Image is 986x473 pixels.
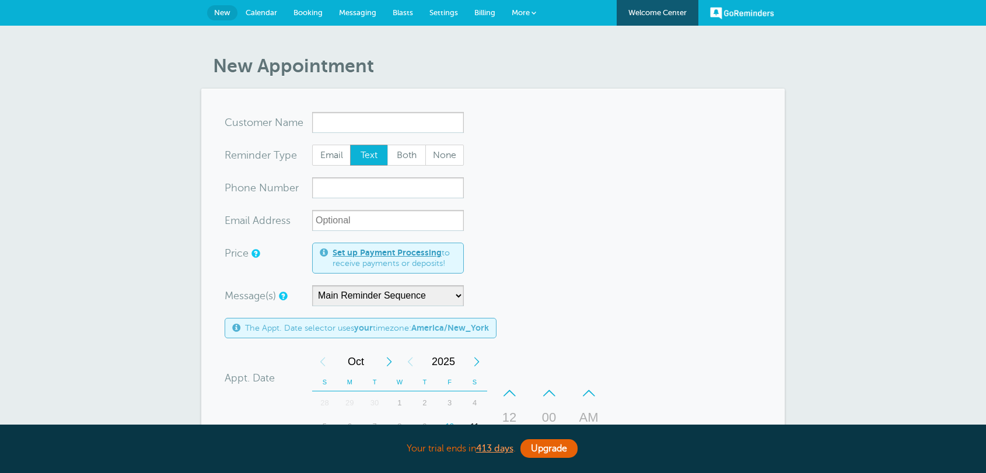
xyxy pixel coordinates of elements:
[495,406,523,429] div: 12
[225,248,249,258] label: Price
[333,350,379,373] span: October
[387,373,412,391] th: W
[476,443,513,454] a: 413 days
[939,426,974,461] iframe: Resource center
[312,391,337,415] div: Sunday, September 28
[333,248,442,257] a: Set up Payment Processing
[400,350,421,373] div: Previous Year
[225,290,276,301] label: Message(s)
[225,177,312,198] div: mber
[337,391,362,415] div: Monday, September 29
[387,415,412,438] div: 8
[512,8,530,17] span: More
[437,415,462,438] div: Today, Friday, October 10
[351,145,388,165] span: Text
[387,391,412,415] div: 1
[214,8,230,17] span: New
[337,373,362,391] th: M
[354,323,373,332] b: your
[362,415,387,438] div: Tuesday, October 7
[312,415,337,438] div: 5
[393,8,413,17] span: Blasts
[412,391,437,415] div: Thursday, October 2
[244,183,274,193] span: ne Nu
[575,406,603,429] div: AM
[535,406,563,429] div: 00
[312,391,337,415] div: 28
[362,373,387,391] th: T
[312,145,351,166] label: Email
[339,8,376,17] span: Messaging
[426,145,463,165] span: None
[462,373,487,391] th: S
[350,145,389,166] label: Text
[437,415,462,438] div: 10
[429,8,458,17] span: Settings
[225,117,243,128] span: Cus
[312,373,337,391] th: S
[225,215,245,226] span: Ema
[412,415,437,438] div: 9
[437,391,462,415] div: Friday, October 3
[279,292,286,300] a: Simple templates and custom messages will use the reminder schedule set under Settings > Reminder...
[312,210,464,231] input: Optional
[337,391,362,415] div: 29
[312,350,333,373] div: Previous Month
[225,373,275,383] label: Appt. Date
[437,391,462,415] div: 3
[337,415,362,438] div: Monday, October 6
[412,415,437,438] div: Thursday, October 9
[245,323,489,333] span: The Appt. Date selector uses timezone:
[437,373,462,391] th: F
[462,415,487,438] div: 11
[387,391,412,415] div: Wednesday, October 1
[225,150,297,160] label: Reminder Type
[207,5,237,20] a: New
[362,415,387,438] div: 7
[225,112,312,133] div: ame
[379,350,400,373] div: Next Month
[362,391,387,415] div: Tuesday, September 30
[412,391,437,415] div: 2
[213,55,785,77] h1: New Appointment
[293,8,323,17] span: Booking
[251,250,258,257] a: An optional price for the appointment. If you set a price, you can include a payment link in your...
[462,391,487,415] div: Saturday, October 4
[520,439,578,458] a: Upgrade
[313,145,350,165] span: Email
[201,436,785,461] div: Your trial ends in .
[246,8,277,17] span: Calendar
[411,323,489,332] b: America/New_York
[425,145,464,166] label: None
[243,117,283,128] span: tomer N
[312,415,337,438] div: Sunday, October 5
[474,8,495,17] span: Billing
[225,210,312,231] div: ress
[462,391,487,415] div: 4
[225,183,244,193] span: Pho
[412,373,437,391] th: T
[387,415,412,438] div: Wednesday, October 8
[362,391,387,415] div: 30
[466,350,487,373] div: Next Year
[387,145,426,166] label: Both
[462,415,487,438] div: Saturday, October 11
[421,350,466,373] span: 2025
[245,215,272,226] span: il Add
[333,248,456,268] span: to receive payments or deposits!
[388,145,425,165] span: Both
[337,415,362,438] div: 6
